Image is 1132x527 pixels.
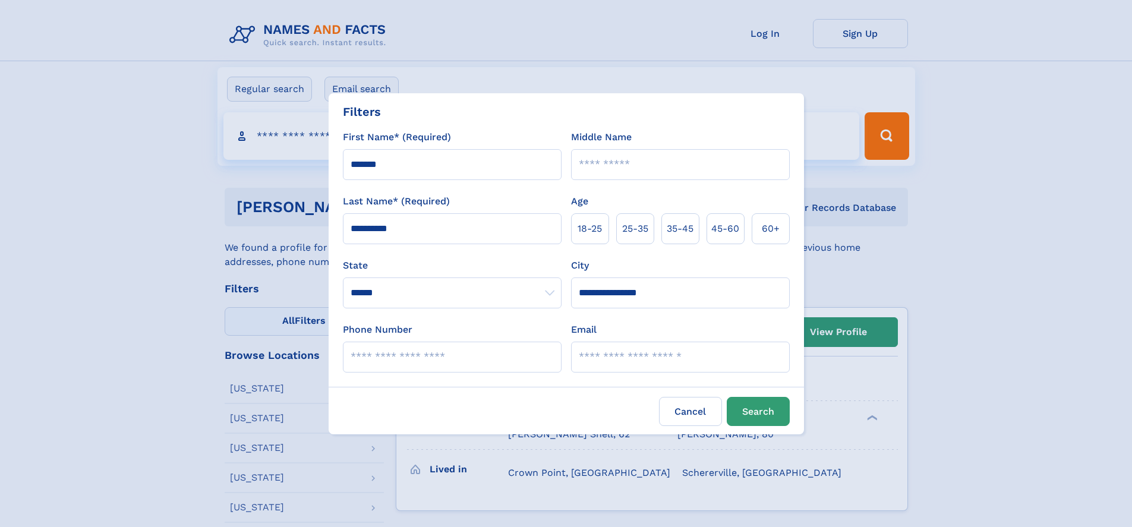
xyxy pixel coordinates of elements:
label: Age [571,194,588,209]
label: First Name* (Required) [343,130,451,144]
button: Search [727,397,790,426]
label: Phone Number [343,323,412,337]
div: Filters [343,103,381,121]
label: City [571,258,589,273]
span: 45‑60 [711,222,739,236]
label: Cancel [659,397,722,426]
span: 18‑25 [578,222,602,236]
label: Last Name* (Required) [343,194,450,209]
label: Middle Name [571,130,632,144]
label: Email [571,323,597,337]
span: 35‑45 [667,222,693,236]
label: State [343,258,562,273]
span: 25‑35 [622,222,648,236]
span: 60+ [762,222,780,236]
